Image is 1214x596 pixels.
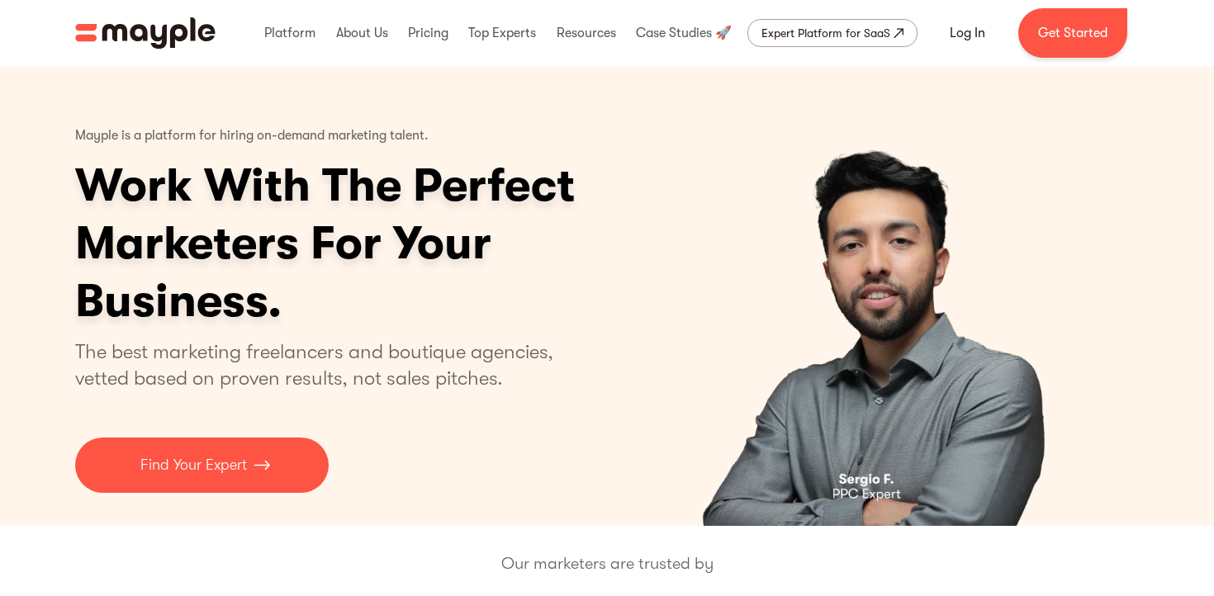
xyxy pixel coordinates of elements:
a: Log In [930,13,1005,53]
p: The best marketing freelancers and boutique agencies, vetted based on proven results, not sales p... [75,338,573,391]
img: Mayple logo [75,17,216,49]
p: Mayple is a platform for hiring on-demand marketing talent. [75,116,429,157]
p: Find Your Expert [140,454,247,476]
div: Expert Platform for SaaS [761,23,890,43]
h1: Work With The Perfect Marketers For Your Business. [75,157,703,330]
a: Get Started [1018,8,1127,58]
a: Expert Platform for SaaS [747,19,918,47]
a: Find Your Expert [75,438,329,493]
